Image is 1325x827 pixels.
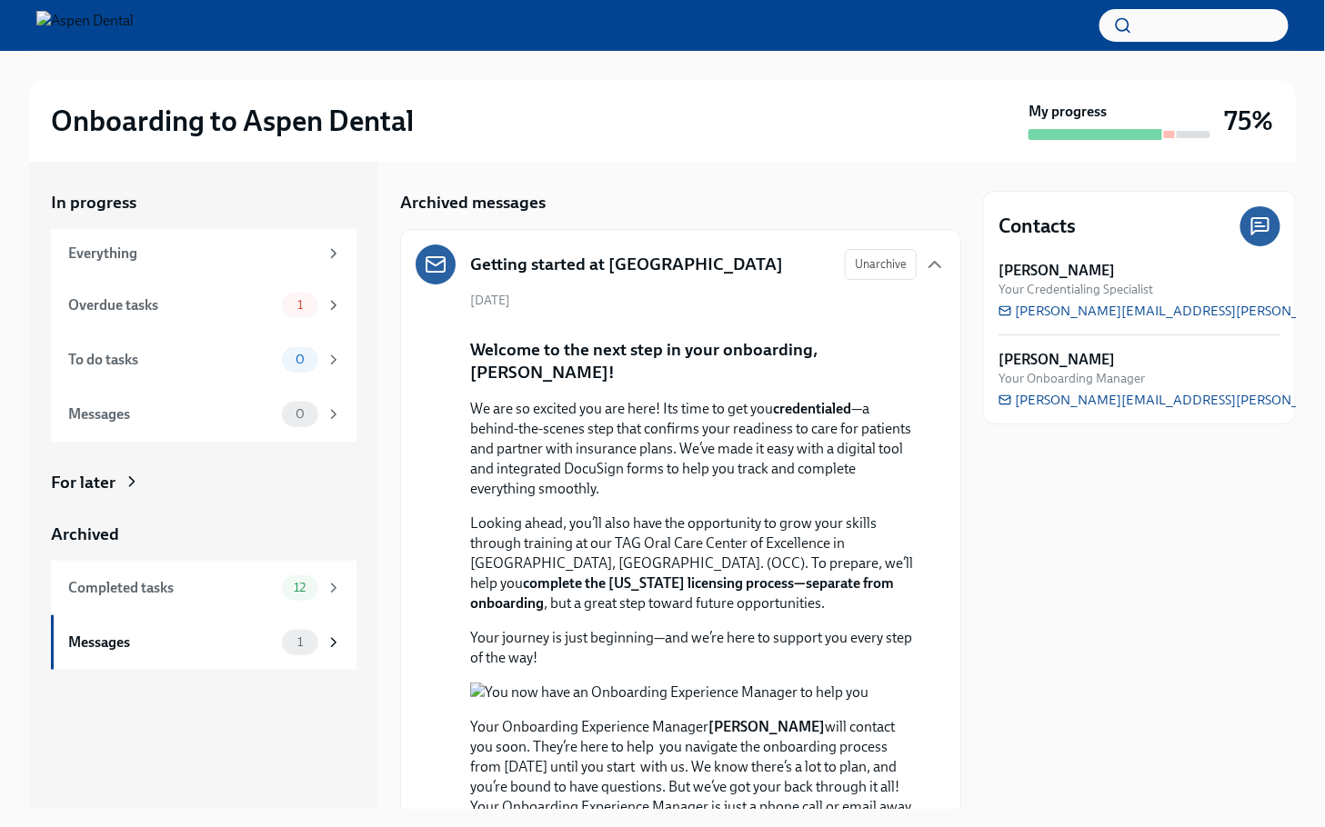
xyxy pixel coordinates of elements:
[470,399,917,499] p: We are so excited you are here! Its time to get you —a behind-the-scenes step that confirms your ...
[999,370,1145,387] span: Your Onboarding Manager
[470,628,917,668] p: Your journey is just beginning—and we’re here to support you every step of the way!
[400,191,546,214] h5: Archived messages
[470,513,917,613] p: Looking ahead, you’ll also have the opportunity to grow your skills through training at our TAG O...
[470,574,894,612] strong: complete the [US_STATE] licensing process—separate from onboarding
[999,281,1153,298] span: Your Credentialing Specialist
[51,561,356,615] a: Completed tasks12
[68,404,275,424] div: Messages
[470,338,917,384] p: Welcome to the next step in your onboarding, [PERSON_NAME]!
[51,191,356,214] a: In progress
[68,633,275,653] div: Messages
[51,471,115,494] div: For later
[470,253,783,276] h5: Getting started at [GEOGRAPHIC_DATA]
[68,578,275,598] div: Completed tasks
[51,471,356,494] a: For later
[285,353,316,366] span: 0
[470,683,917,702] button: Zoom image
[51,523,356,546] a: Archived
[51,333,356,387] a: To do tasks0
[470,292,510,309] span: [DATE]
[51,387,356,442] a: Messages0
[68,295,275,315] div: Overdue tasks
[51,229,356,278] a: Everything
[1029,102,1107,122] strong: My progress
[283,581,316,594] span: 12
[51,278,356,333] a: Overdue tasks1
[51,615,356,670] a: Messages1
[845,249,917,280] button: Unarchive
[68,350,275,370] div: To do tasks
[773,400,851,417] strong: credentialed
[1225,105,1274,137] h3: 75%
[999,213,1076,240] h4: Contacts
[855,255,907,274] span: Unarchive
[286,635,314,649] span: 1
[68,244,318,264] div: Everything
[285,407,316,421] span: 0
[51,103,414,139] h2: Onboarding to Aspen Dental
[708,718,825,735] strong: [PERSON_NAME]
[999,350,1115,370] strong: [PERSON_NAME]
[36,11,134,40] img: Aspen Dental
[286,298,314,312] span: 1
[999,261,1115,281] strong: [PERSON_NAME]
